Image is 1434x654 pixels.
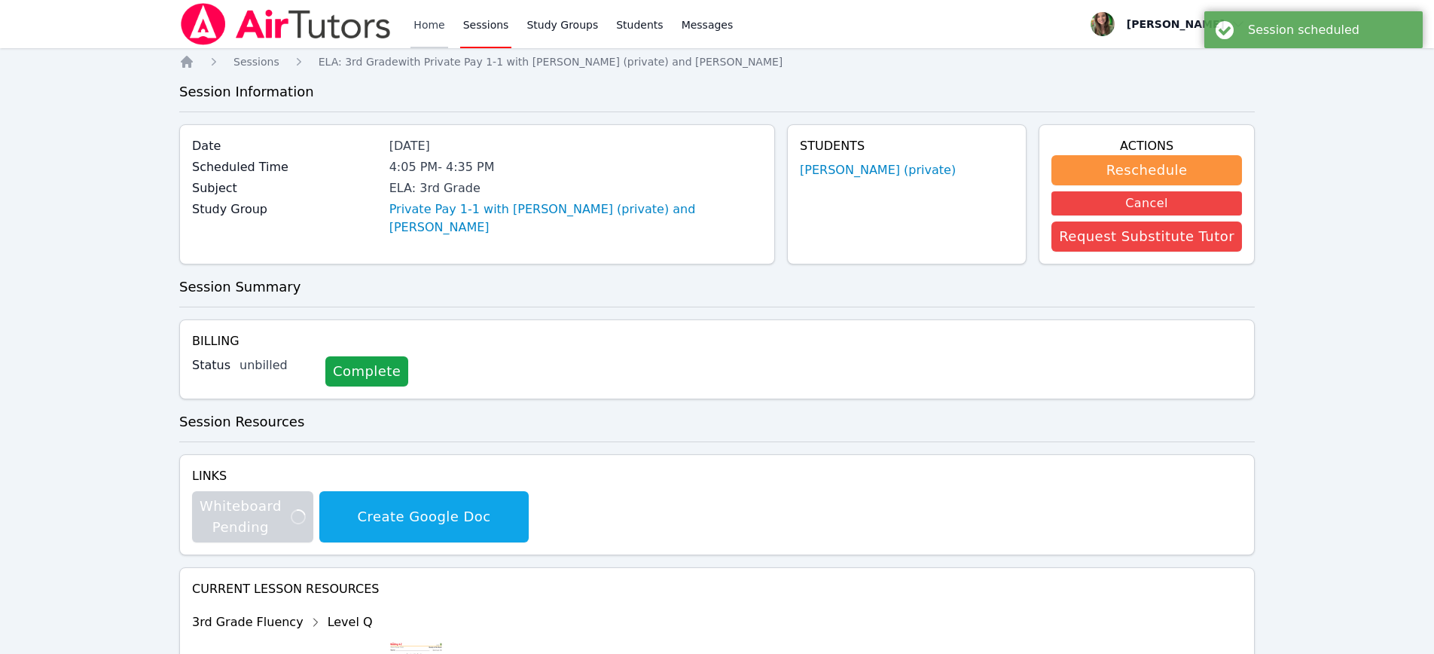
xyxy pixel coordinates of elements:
[389,158,762,176] div: 4:05 PM - 4:35 PM
[389,179,762,197] div: ELA: 3rd Grade
[192,491,313,542] button: Whiteboard Pending
[179,277,1255,298] h3: Session Summary
[192,158,380,176] label: Scheduled Time
[240,356,313,374] div: unbilled
[192,200,380,219] label: Study Group
[389,200,762,237] a: Private Pay 1-1 with [PERSON_NAME] (private) and [PERSON_NAME]
[192,179,380,197] label: Subject
[1051,222,1242,252] button: Request Substitute Tutor
[800,161,956,179] a: [PERSON_NAME] (private)
[233,54,279,69] a: Sessions
[200,496,306,538] span: Whiteboard Pending
[192,610,557,634] div: 3rd Grade Fluency Level Q
[233,56,279,68] span: Sessions
[1248,23,1411,37] div: Session scheduled
[319,491,529,542] button: Create Google Doc
[682,17,734,32] span: Messages
[1051,191,1242,215] button: Cancel
[800,137,1014,155] h4: Students
[319,54,783,69] a: ELA: 3rd Gradewith Private Pay 1-1 with [PERSON_NAME] (private) and [PERSON_NAME]
[192,332,1242,350] h4: Billing
[327,506,521,527] span: Create Google Doc
[319,56,783,68] span: ELA: 3rd Grade with Private Pay 1-1 with [PERSON_NAME] (private) and [PERSON_NAME]
[179,411,1255,432] h3: Session Resources
[179,54,1255,69] nav: Breadcrumb
[1051,155,1242,185] button: Reschedule
[179,81,1255,102] h3: Session Information
[179,3,392,45] img: Air Tutors
[192,467,529,485] h4: Links
[325,356,408,387] a: Complete
[192,356,230,374] label: Status
[389,137,762,155] div: [DATE]
[192,137,380,155] label: Date
[192,580,1242,598] h4: Current Lesson Resources
[1051,137,1242,155] h4: Actions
